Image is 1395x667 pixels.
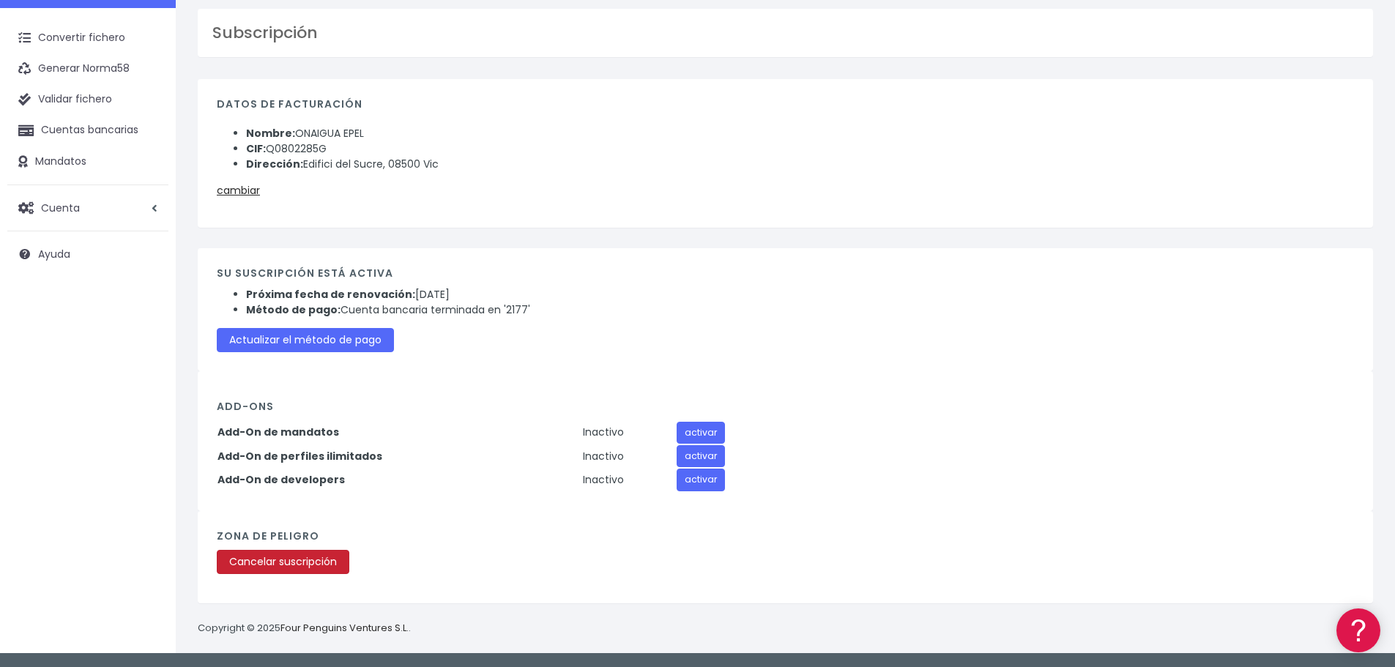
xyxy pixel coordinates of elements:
h3: Su suscripción está activa [217,267,1354,280]
strong: Add-On de developers [217,472,345,487]
li: [DATE] [246,287,1354,302]
a: Validar fichero [7,84,168,115]
a: Actualizar el método de pago [217,328,394,352]
span: Ayuda [38,247,70,261]
strong: Nombre: [246,126,295,141]
a: Generar Norma58 [7,53,168,84]
a: activar [677,422,725,444]
li: Q0802285G [246,141,1354,157]
td: Inactivo [582,468,676,491]
strong: Dirección: [246,157,303,171]
strong: Método de pago: [246,302,341,317]
li: Edifici del Sucre, 08500 Vic [246,157,1354,172]
td: Inactivo [582,421,676,444]
h4: Add-Ons [217,400,1354,413]
span: Cuenta [41,200,80,215]
a: Convertir fichero [7,23,168,53]
strong: Próxima fecha de renovación: [246,287,415,302]
strong: CIF: [246,141,266,156]
strong: Add-On de mandatos [217,425,339,439]
strong: Add-On de perfiles ilimitados [217,449,382,463]
li: Cuenta bancaria terminada en '2177' [246,302,1354,318]
a: cambiar [217,183,260,198]
h3: Subscripción [212,23,1358,42]
td: Inactivo [582,444,676,468]
p: Copyright © 2025 . [198,621,411,636]
h4: Zona de peligro [217,530,1354,543]
a: Four Penguins Ventures S.L. [280,621,409,635]
li: ONAIGUA EPEL [246,126,1354,141]
a: Mandatos [7,146,168,177]
a: activar [677,445,725,467]
a: Cancelar suscripción [217,550,349,574]
h4: Datos de facturación [217,98,1354,118]
a: activar [677,469,725,491]
a: Ayuda [7,239,168,269]
a: Cuentas bancarias [7,115,168,146]
a: Cuenta [7,193,168,223]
